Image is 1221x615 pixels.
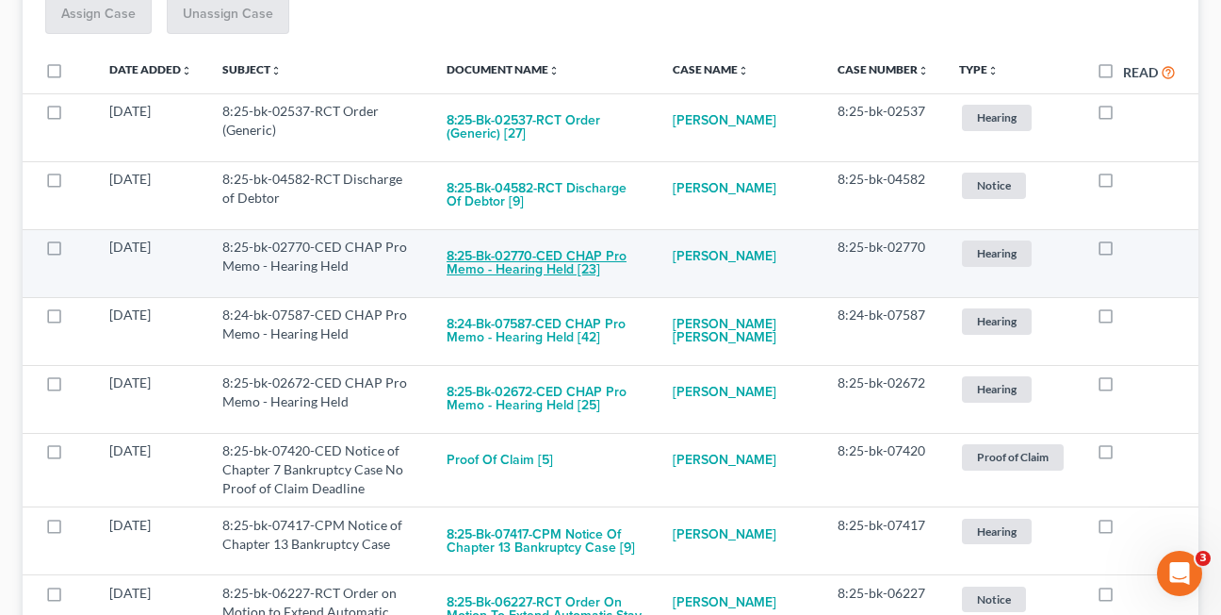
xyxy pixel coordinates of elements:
button: 8:24-bk-07587-CED CHAP Pro Memo - Hearing Held [42] [447,306,643,357]
a: Case Numberunfold_more [838,62,929,76]
td: [DATE] [94,297,207,365]
button: 8:25-bk-07417-CPM Notice of Chapter 13 Bankruptcy Case [9] [447,516,643,567]
a: Hearing [959,374,1066,405]
a: Case Nameunfold_more [673,62,749,76]
a: [PERSON_NAME] [673,374,776,411]
td: 8:24-bk-07587 [822,297,944,365]
a: [PERSON_NAME] [673,516,776,554]
i: unfold_more [548,65,560,76]
td: [DATE] [94,229,207,297]
a: [PERSON_NAME] [PERSON_NAME] [673,306,807,357]
a: [PERSON_NAME] [673,441,776,479]
td: 8:24-bk-07587-CED CHAP Pro Memo - Hearing Held [207,297,431,365]
td: 8:25-bk-02770 [822,229,944,297]
a: [PERSON_NAME] [673,102,776,140]
a: Subjectunfold_more [222,62,282,76]
button: 8:25-bk-02770-CED CHAP Pro Memo - Hearing Held [23] [447,238,643,289]
td: 8:25-bk-02672-CED CHAP Pro Memo - Hearing Held [207,365,431,433]
td: 8:25-bk-07417 [822,507,944,575]
a: Hearing [959,516,1066,547]
td: [DATE] [94,93,207,161]
td: 8:25-bk-04582 [822,161,944,229]
button: 8:25-bk-04582-RCT Discharge of Debtor [9] [447,170,643,221]
a: Date Addedunfold_more [109,62,192,76]
td: [DATE] [94,365,207,433]
td: 8:25-bk-02537-RCT Order (Generic) [207,93,431,161]
button: 8:25-bk-02672-CED CHAP Pro Memo - Hearing Held [25] [447,374,643,424]
a: Document Nameunfold_more [447,62,560,76]
td: [DATE] [94,433,207,507]
i: unfold_more [987,65,999,76]
td: 8:25-bk-04582-RCT Discharge of Debtor [207,161,431,229]
a: [PERSON_NAME] [673,238,776,275]
button: Proof of Claim [5] [447,441,553,479]
td: 8:25-bk-02770-CED CHAP Pro Memo - Hearing Held [207,229,431,297]
a: Hearing [959,306,1066,337]
td: 8:25-bk-07420-CED Notice of Chapter 7 Bankruptcy Case No Proof of Claim Deadline [207,433,431,507]
iframe: Intercom live chat [1157,551,1202,596]
a: Notice [959,170,1066,201]
td: [DATE] [94,161,207,229]
label: Read [1123,62,1158,82]
button: 8:25-bk-02537-RCT Order (Generic) [27] [447,102,643,153]
span: Notice [962,173,1026,198]
td: 8:25-bk-02672 [822,365,944,433]
a: Hearing [959,102,1066,133]
td: [DATE] [94,507,207,575]
span: Hearing [962,376,1032,402]
span: Hearing [962,241,1032,266]
i: unfold_more [738,65,749,76]
span: 3 [1196,551,1211,566]
i: unfold_more [918,65,929,76]
span: Hearing [962,105,1032,130]
td: 8:25-bk-02537 [822,93,944,161]
a: Notice [959,584,1066,615]
span: Notice [962,587,1026,612]
i: unfold_more [270,65,282,76]
a: Hearing [959,238,1066,269]
span: Proof of Claim [962,444,1064,470]
a: [PERSON_NAME] [673,170,776,208]
a: Proof of Claim [959,441,1066,473]
span: Hearing [962,519,1032,544]
td: 8:25-bk-07417-CPM Notice of Chapter 13 Bankruptcy Case [207,507,431,575]
i: unfold_more [181,65,192,76]
td: 8:25-bk-07420 [822,433,944,507]
span: Hearing [962,308,1032,334]
a: Typeunfold_more [959,62,999,76]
